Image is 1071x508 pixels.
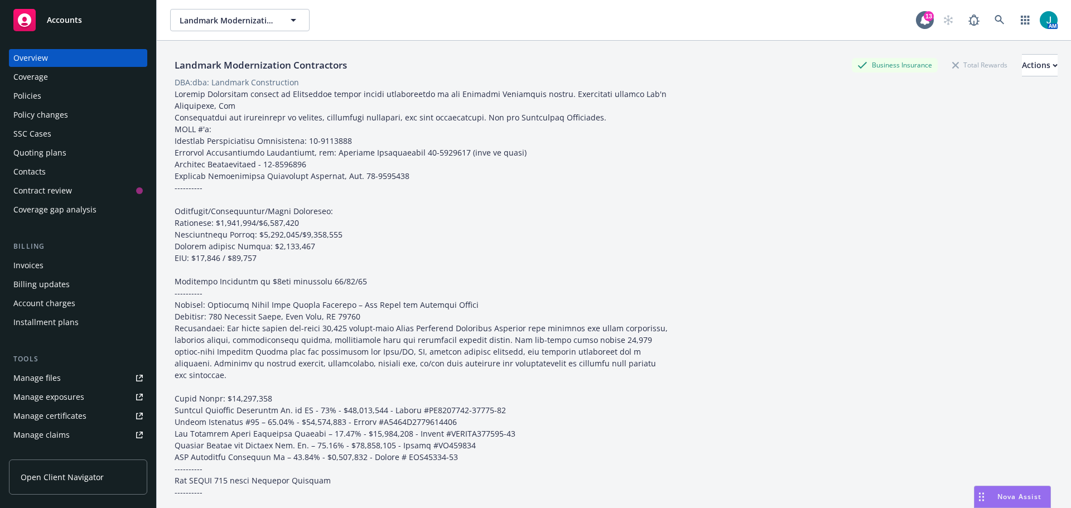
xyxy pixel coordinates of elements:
span: Nova Assist [997,492,1041,501]
a: Manage files [9,369,147,387]
div: Manage BORs [13,445,66,463]
a: Start snowing [937,9,959,31]
a: Invoices [9,257,147,274]
div: DBA: dba: Landmark Construction [175,76,299,88]
span: Open Client Navigator [21,471,104,483]
a: Search [988,9,1011,31]
button: Landmark Modernization Contractors [170,9,310,31]
div: Quoting plans [13,144,66,162]
a: Manage BORs [9,445,147,463]
div: Overview [13,49,48,67]
div: Coverage gap analysis [13,201,97,219]
div: Invoices [13,257,44,274]
a: Switch app [1014,9,1036,31]
div: Tools [9,354,147,365]
a: Manage certificates [9,407,147,425]
a: Account charges [9,294,147,312]
div: Billing [9,241,147,252]
div: Billing updates [13,275,70,293]
div: Manage claims [13,426,70,444]
a: Contacts [9,163,147,181]
div: Business Insurance [852,58,938,72]
div: Manage certificates [13,407,86,425]
div: Landmark Modernization Contractors [170,58,351,72]
a: Contract review [9,182,147,200]
div: Policy changes [13,106,68,124]
button: Nova Assist [974,486,1051,508]
a: SSC Cases [9,125,147,143]
div: Account charges [13,294,75,312]
div: Policies [13,87,41,105]
a: Billing updates [9,275,147,293]
div: Manage exposures [13,388,84,406]
div: Coverage [13,68,48,86]
div: Actions [1022,55,1058,76]
img: photo [1040,11,1058,29]
a: Installment plans [9,313,147,331]
a: Quoting plans [9,144,147,162]
div: SSC Cases [13,125,51,143]
div: Installment plans [13,313,79,331]
div: Drag to move [974,486,988,507]
button: Actions [1022,54,1058,76]
div: Contacts [13,163,46,181]
div: Manage files [13,369,61,387]
a: Report a Bug [963,9,985,31]
a: Accounts [9,4,147,36]
span: Landmark Modernization Contractors [180,14,276,26]
a: Manage claims [9,426,147,444]
div: Total Rewards [947,58,1013,72]
a: Overview [9,49,147,67]
a: Coverage gap analysis [9,201,147,219]
a: Policies [9,87,147,105]
span: Accounts [47,16,82,25]
div: 13 [924,11,934,21]
div: Contract review [13,182,72,200]
a: Manage exposures [9,388,147,406]
a: Policy changes [9,106,147,124]
a: Coverage [9,68,147,86]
